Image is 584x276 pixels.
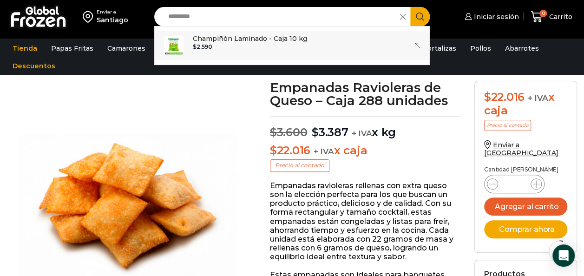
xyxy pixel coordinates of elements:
[484,90,525,104] bdi: 22.016
[466,39,496,57] a: Pollos
[472,12,519,21] span: Iniciar sesión
[417,39,461,57] a: Hortalizas
[314,147,334,156] span: + IVA
[500,39,544,57] a: Abarrotes
[270,144,460,158] p: x caja
[193,33,307,44] p: Champiñón Laminado - Caja 10 kg
[46,39,98,57] a: Papas Fritas
[505,177,523,191] input: Product quantity
[270,116,460,139] p: x kg
[103,39,150,57] a: Camarones
[528,6,575,28] a: 0 Carrito
[484,90,491,104] span: $
[484,220,567,238] button: Comprar ahora
[8,57,60,75] a: Descuentos
[83,9,97,25] img: address-field-icon.svg
[270,125,277,139] span: $
[547,12,572,21] span: Carrito
[484,141,558,157] a: Enviar a [GEOGRAPHIC_DATA]
[552,244,575,267] div: Open Intercom Messenger
[484,197,567,216] button: Agregar al carrito
[312,125,319,139] span: $
[193,43,212,50] bdi: 2.590
[270,144,310,157] bdi: 22.016
[528,93,548,103] span: + IVA
[270,144,277,157] span: $
[312,125,348,139] bdi: 3.387
[270,181,460,262] p: Empanadas ravioleras rellenas con extra queso son la elección perfecta para los que buscan un pro...
[270,81,460,107] h1: Empanadas Ravioleras de Queso – Caja 288 unidades
[97,15,128,25] div: Santiago
[270,125,308,139] bdi: 3.600
[8,39,42,57] a: Tienda
[539,10,547,17] span: 0
[484,166,567,173] p: Cantidad [PERSON_NAME]
[270,159,329,171] p: Precio al contado
[97,9,128,15] div: Enviar a
[484,120,531,131] p: Precio al contado
[484,91,567,118] div: x caja
[155,31,430,60] a: Champiñón Laminado - Caja 10 kg $2.590
[193,43,197,50] span: $
[462,7,519,26] a: Iniciar sesión
[410,7,430,26] button: Search button
[351,129,372,138] span: + IVA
